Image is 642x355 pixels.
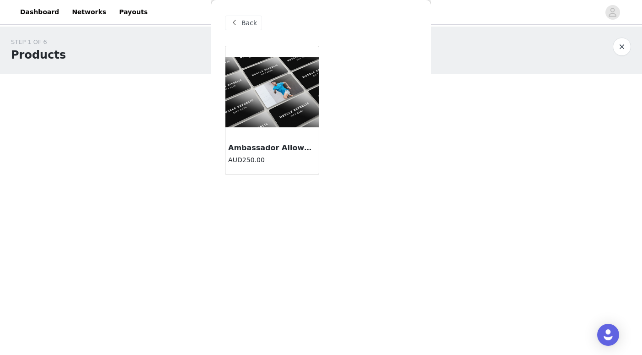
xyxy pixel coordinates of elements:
[15,2,64,22] a: Dashboard
[11,38,66,47] div: STEP 1 OF 6
[225,57,319,127] img: Ambassador Allowance
[608,5,617,20] div: avatar
[228,155,316,165] h4: AUD250.00
[597,324,619,346] div: Open Intercom Messenger
[66,2,112,22] a: Networks
[228,142,316,153] h3: Ambassador Allowance
[241,18,257,28] span: Back
[113,2,153,22] a: Payouts
[11,47,66,63] h1: Products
